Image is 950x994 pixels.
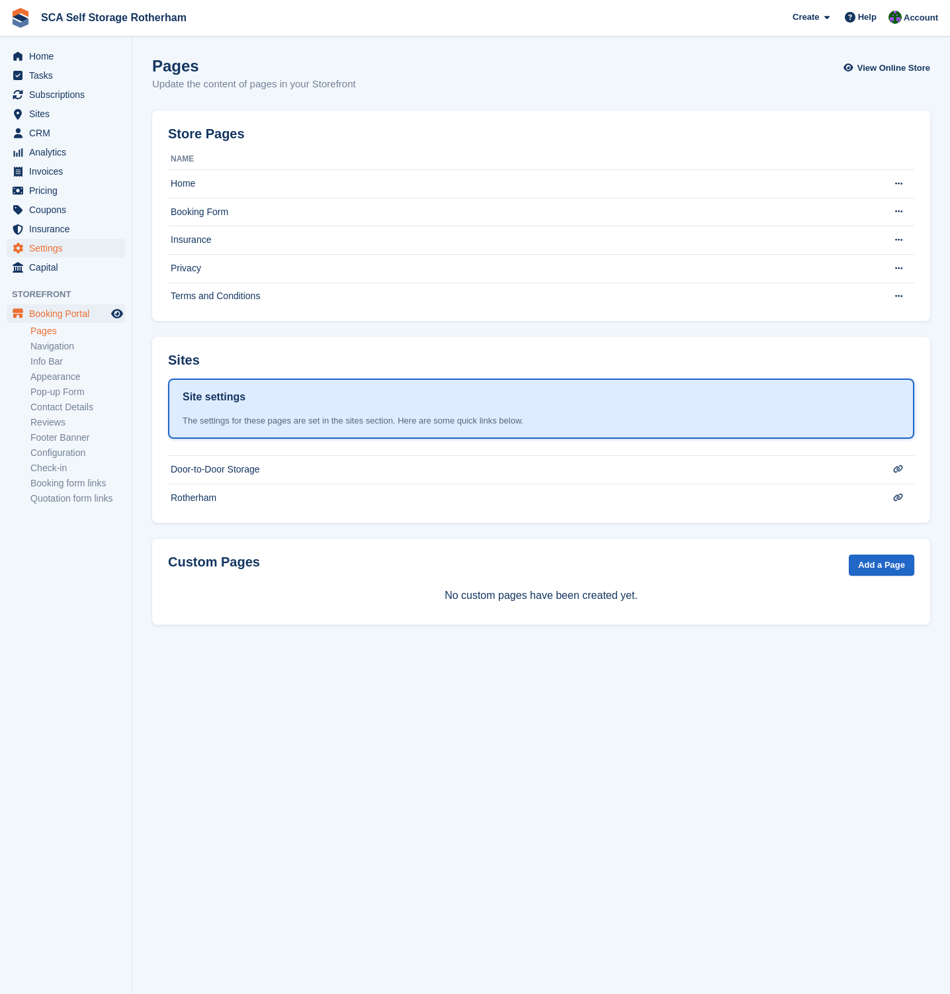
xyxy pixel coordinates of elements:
img: Ross Chapman [888,11,902,24]
td: Terms and Conditions [168,283,877,310]
span: Pricing [29,181,108,200]
a: Contact Details [30,401,125,414]
span: Account [904,11,938,24]
td: Privacy [168,254,877,283]
span: Analytics [29,143,108,161]
td: Door-to-Door Storage [168,456,877,484]
span: Invoices [29,162,108,181]
span: Tasks [29,66,108,85]
a: menu [7,201,125,219]
a: Footer Banner [30,431,125,444]
span: Booking Portal [29,304,108,323]
a: Info Bar [30,355,125,368]
a: Add a Page [849,555,914,576]
a: menu [7,181,125,200]
a: Configuration [30,447,125,459]
td: Insurance [168,226,877,255]
td: Rotherham [168,484,877,512]
a: Preview store [109,306,125,322]
span: Capital [29,258,108,277]
a: Appearance [30,371,125,383]
a: menu [7,143,125,161]
td: Booking Form [168,198,877,226]
a: View Online Store [847,57,930,79]
a: menu [7,66,125,85]
a: menu [7,124,125,142]
span: Home [29,47,108,66]
h1: Pages [152,57,356,75]
a: menu [7,85,125,104]
a: menu [7,304,125,323]
a: Pages [30,325,125,338]
a: menu [7,162,125,181]
a: Booking form links [30,477,125,490]
a: Reviews [30,416,125,429]
span: Settings [29,239,108,257]
span: Help [858,11,877,24]
a: SCA Self Storage Rotherham [36,7,192,28]
a: Navigation [30,340,125,353]
th: Name [168,149,877,170]
p: Update the content of pages in your Storefront [152,77,356,92]
a: menu [7,239,125,257]
h2: Sites [168,353,200,368]
a: Quotation form links [30,492,125,505]
a: menu [7,258,125,277]
h2: Store Pages [168,126,245,142]
img: stora-icon-8386f47178a22dfd0bd8f6a31ec36ba5ce8667c1dd55bd0f319d3a0aa187defe.svg [11,8,30,28]
span: Coupons [29,201,108,219]
span: Sites [29,105,108,123]
a: menu [7,220,125,238]
span: Subscriptions [29,85,108,104]
h2: Custom Pages [168,555,260,570]
span: Create [793,11,819,24]
div: The settings for these pages are set in the sites section. Here are some quick links below. [183,414,900,428]
a: menu [7,47,125,66]
a: menu [7,105,125,123]
span: CRM [29,124,108,142]
a: Pop-up Form [30,386,125,398]
h1: Site settings [183,389,245,405]
span: Insurance [29,220,108,238]
span: Storefront [12,288,132,301]
span: View Online Store [857,62,930,75]
p: No custom pages have been created yet. [168,588,914,604]
a: Check-in [30,462,125,474]
td: Home [168,170,877,199]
